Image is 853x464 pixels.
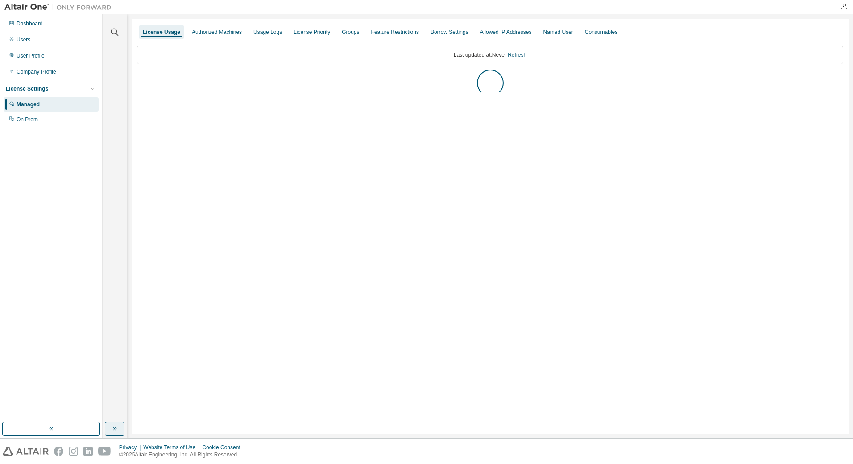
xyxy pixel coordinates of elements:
[371,29,419,36] div: Feature Restrictions
[143,444,202,451] div: Website Terms of Use
[17,20,43,27] div: Dashboard
[202,444,245,451] div: Cookie Consent
[585,29,617,36] div: Consumables
[253,29,282,36] div: Usage Logs
[119,444,143,451] div: Privacy
[17,116,38,123] div: On Prem
[508,52,526,58] a: Refresh
[4,3,116,12] img: Altair One
[6,85,48,92] div: License Settings
[17,52,45,59] div: User Profile
[294,29,330,36] div: License Priority
[17,101,40,108] div: Managed
[3,447,49,456] img: altair_logo.svg
[83,447,93,456] img: linkedin.svg
[98,447,111,456] img: youtube.svg
[342,29,359,36] div: Groups
[69,447,78,456] img: instagram.svg
[17,36,30,43] div: Users
[431,29,468,36] div: Borrow Settings
[480,29,532,36] div: Allowed IP Addresses
[192,29,242,36] div: Authorized Machines
[119,451,246,459] p: © 2025 Altair Engineering, Inc. All Rights Reserved.
[54,447,63,456] img: facebook.svg
[143,29,180,36] div: License Usage
[137,46,843,64] div: Last updated at: Never
[17,68,56,75] div: Company Profile
[543,29,573,36] div: Named User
